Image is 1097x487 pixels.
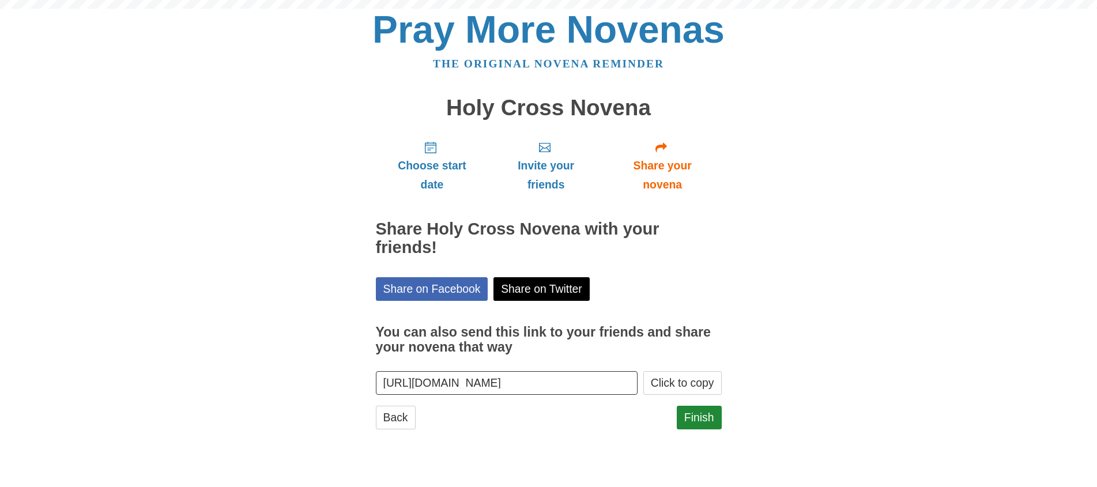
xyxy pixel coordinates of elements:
[376,96,722,120] h1: Holy Cross Novena
[643,371,722,395] button: Click to copy
[376,406,416,429] a: Back
[500,156,591,194] span: Invite your friends
[376,325,722,354] h3: You can also send this link to your friends and share your novena that way
[615,156,710,194] span: Share your novena
[376,131,489,200] a: Choose start date
[677,406,722,429] a: Finish
[433,58,664,70] a: The original novena reminder
[604,131,722,200] a: Share your novena
[376,277,488,301] a: Share on Facebook
[376,220,722,257] h2: Share Holy Cross Novena with your friends!
[372,8,725,51] a: Pray More Novenas
[493,277,590,301] a: Share on Twitter
[488,131,603,200] a: Invite your friends
[387,156,477,194] span: Choose start date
